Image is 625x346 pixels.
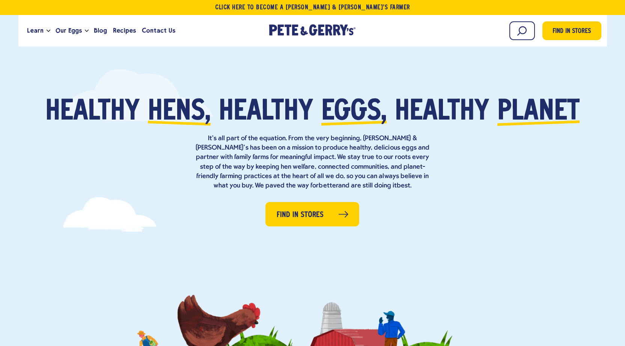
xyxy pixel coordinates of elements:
[193,134,433,190] p: It’s all part of the equation. From the very beginning, [PERSON_NAME] & [PERSON_NAME]’s has been ...
[148,98,211,126] span: hens,
[85,30,89,32] button: Open the dropdown menu for Our Eggs
[110,21,139,41] a: Recipes
[277,209,324,221] span: Find in Stores
[139,21,178,41] a: Contact Us
[497,98,580,126] span: planet
[321,98,387,126] span: eggs,
[265,202,359,226] a: Find in Stores
[397,182,410,189] strong: best
[47,30,50,32] button: Open the dropdown menu for Learn
[91,21,110,41] a: Blog
[27,26,44,35] span: Learn
[113,26,136,35] span: Recipes
[45,98,140,126] span: Healthy
[542,21,601,40] a: Find in Stores
[553,27,591,37] span: Find in Stores
[24,21,47,41] a: Learn
[94,26,107,35] span: Blog
[509,21,535,40] input: Search
[56,26,82,35] span: Our Eggs
[395,98,489,126] span: healthy
[142,26,175,35] span: Contact Us
[53,21,85,41] a: Our Eggs
[219,98,313,126] span: healthy
[319,182,338,189] strong: better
